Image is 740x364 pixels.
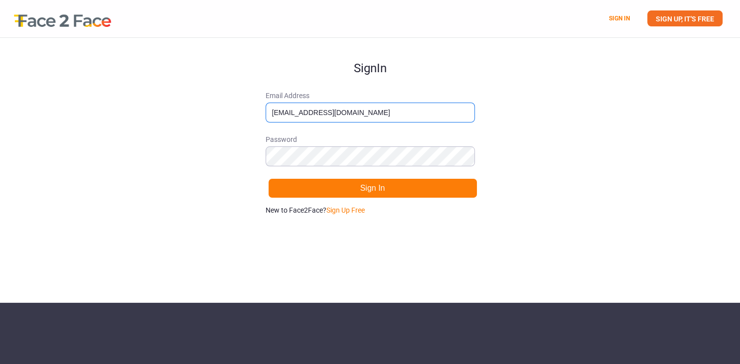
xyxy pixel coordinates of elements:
span: Email Address [266,91,475,101]
button: Sign In [268,178,477,198]
span: Password [266,134,475,144]
a: SIGN IN [609,15,630,22]
a: Sign Up Free [326,206,365,214]
input: Email Address [266,103,475,122]
input: Password [266,146,475,166]
p: New to Face2Face? [266,205,475,215]
a: SIGN UP, IT'S FREE [647,10,723,26]
h1: Sign In [266,38,475,75]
